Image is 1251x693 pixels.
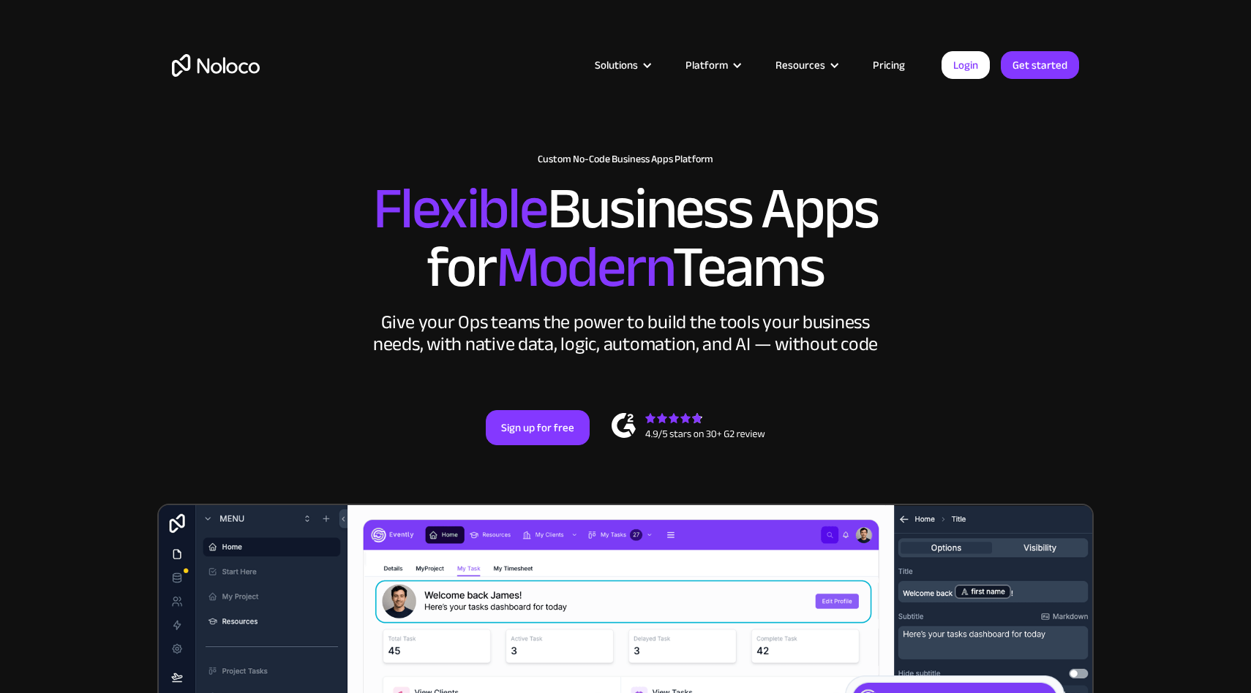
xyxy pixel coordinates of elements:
[942,51,990,79] a: Login
[369,311,882,355] div: Give your Ops teams the power to build the tools your business needs, with native data, logic, au...
[172,180,1079,297] h2: Business Apps for Teams
[595,56,638,75] div: Solutions
[576,56,667,75] div: Solutions
[854,56,923,75] a: Pricing
[667,56,757,75] div: Platform
[373,154,547,263] span: Flexible
[685,56,728,75] div: Platform
[172,54,260,77] a: home
[757,56,854,75] div: Resources
[172,154,1079,165] h1: Custom No-Code Business Apps Platform
[486,410,590,445] a: Sign up for free
[496,213,672,322] span: Modern
[1001,51,1079,79] a: Get started
[775,56,825,75] div: Resources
